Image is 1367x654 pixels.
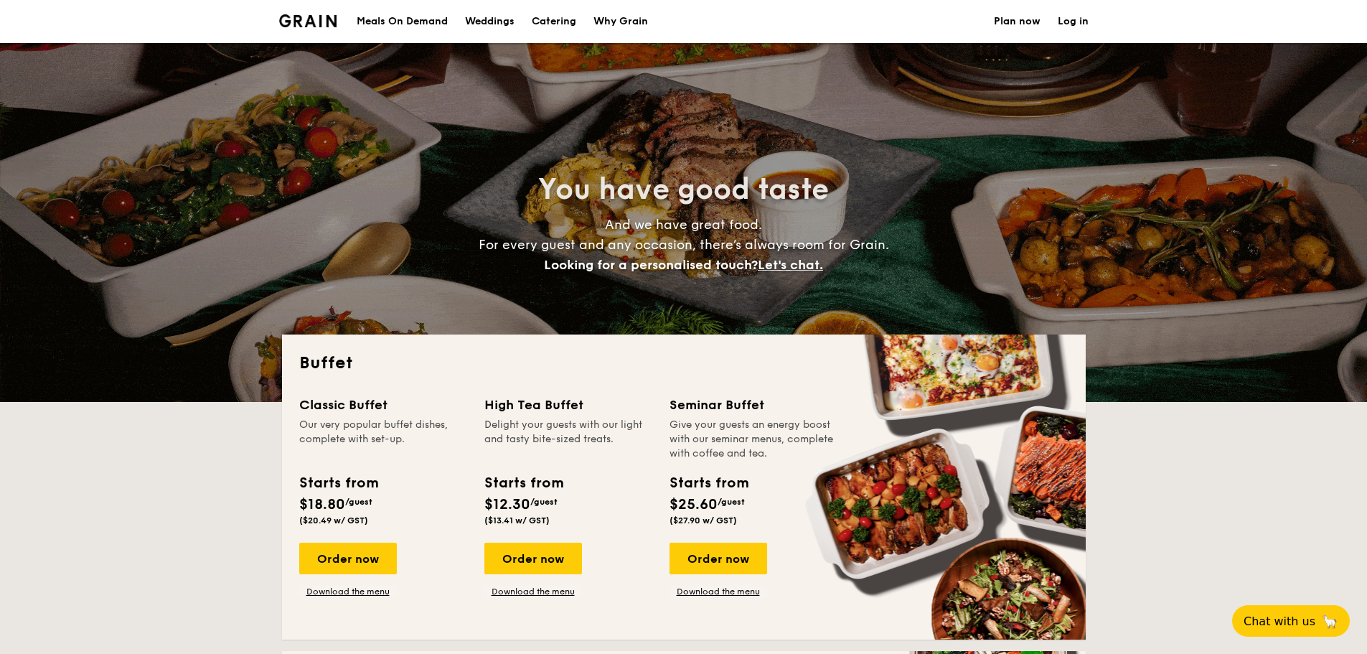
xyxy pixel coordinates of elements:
[299,418,467,461] div: Our very popular buffet dishes, complete with set-up.
[299,496,345,513] span: $18.80
[279,14,337,27] a: Logotype
[758,257,823,273] span: Let's chat.
[670,515,737,525] span: ($27.90 w/ GST)
[479,217,889,273] span: And we have great food. For every guest and any occasion, there’s always room for Grain.
[538,172,829,207] span: You have good taste
[670,395,837,415] div: Seminar Buffet
[670,472,748,494] div: Starts from
[484,418,652,461] div: Delight your guests with our light and tasty bite-sized treats.
[299,472,377,494] div: Starts from
[299,515,368,525] span: ($20.49 w/ GST)
[484,543,582,574] div: Order now
[670,586,767,597] a: Download the menu
[670,543,767,574] div: Order now
[1321,613,1338,630] span: 🦙
[299,586,397,597] a: Download the menu
[718,497,745,507] span: /guest
[670,496,718,513] span: $25.60
[530,497,558,507] span: /guest
[299,543,397,574] div: Order now
[484,586,582,597] a: Download the menu
[484,472,563,494] div: Starts from
[1232,605,1350,637] button: Chat with us🦙
[299,352,1068,375] h2: Buffet
[345,497,372,507] span: /guest
[1244,615,1315,628] span: Chat with us
[670,418,837,461] div: Give your guests an energy boost with our seminar menus, complete with coffee and tea.
[484,515,550,525] span: ($13.41 w/ GST)
[544,257,758,273] span: Looking for a personalised touch?
[279,14,337,27] img: Grain
[299,395,467,415] div: Classic Buffet
[484,395,652,415] div: High Tea Buffet
[484,496,530,513] span: $12.30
